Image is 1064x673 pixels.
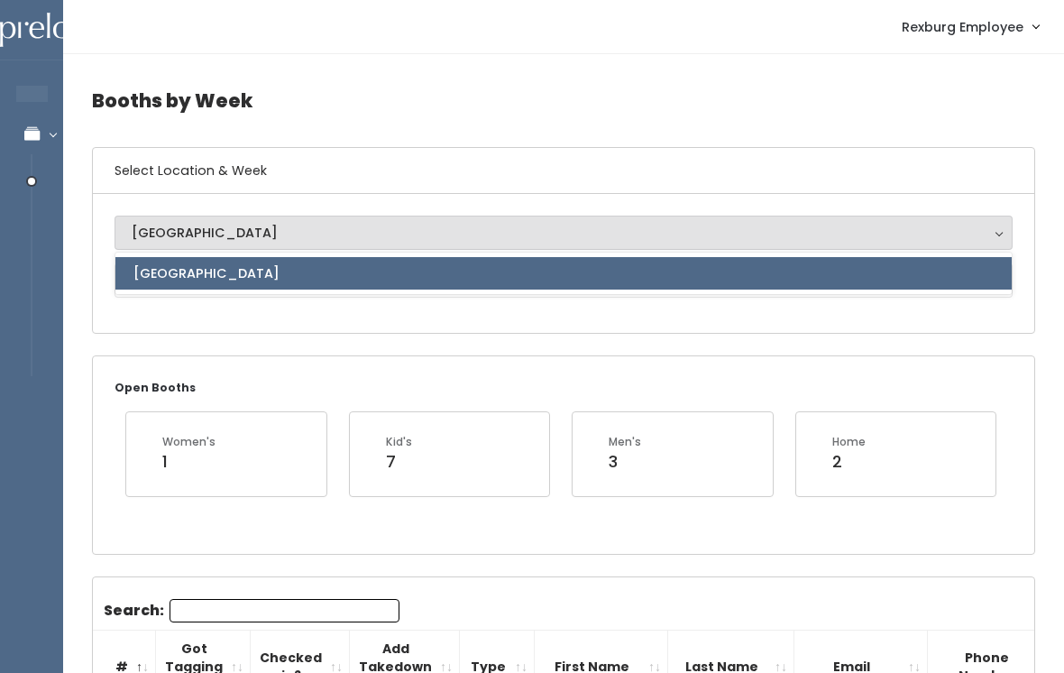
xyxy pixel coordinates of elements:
[884,7,1057,46] a: Rexburg Employee
[832,434,866,450] div: Home
[170,599,399,622] input: Search:
[162,450,216,474] div: 1
[386,450,412,474] div: 7
[93,148,1034,194] h6: Select Location & Week
[92,76,1035,125] h4: Booths by Week
[386,434,412,450] div: Kid's
[832,450,866,474] div: 2
[115,380,196,395] small: Open Booths
[132,223,995,243] div: [GEOGRAPHIC_DATA]
[104,599,399,622] label: Search:
[609,434,641,450] div: Men's
[133,263,280,283] span: [GEOGRAPHIC_DATA]
[162,434,216,450] div: Women's
[609,450,641,474] div: 3
[115,216,1013,250] button: [GEOGRAPHIC_DATA]
[902,17,1023,37] span: Rexburg Employee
